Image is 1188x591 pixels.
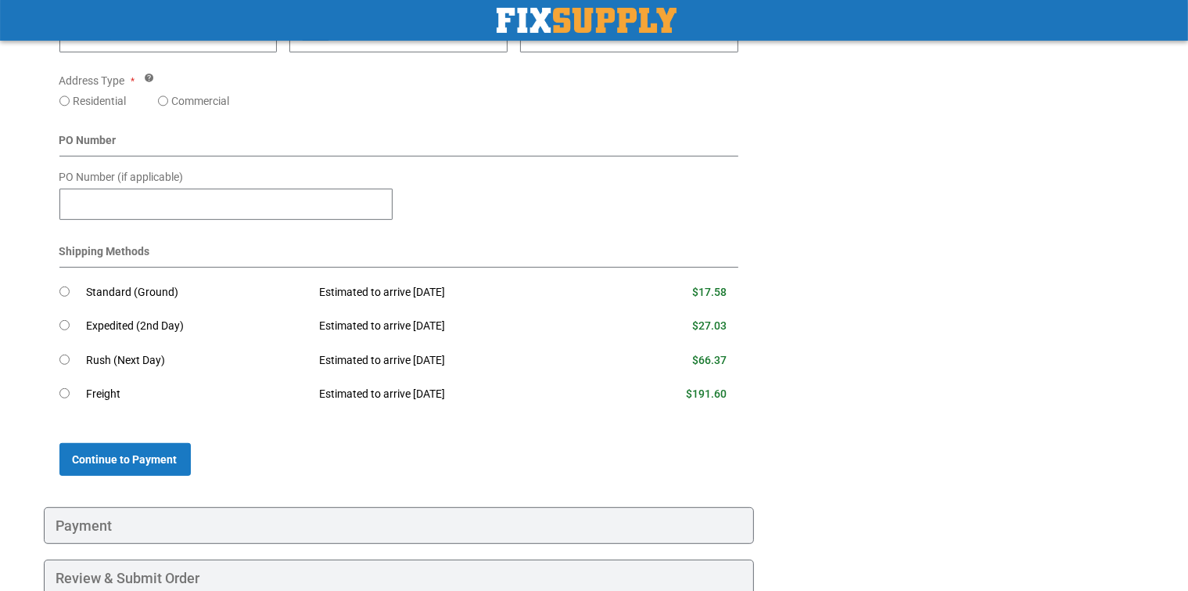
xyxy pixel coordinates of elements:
[692,319,727,332] span: $27.03
[87,276,308,310] td: Standard (Ground)
[692,286,727,298] span: $17.58
[307,344,609,378] td: Estimated to arrive [DATE]
[307,309,609,344] td: Estimated to arrive [DATE]
[44,507,755,545] div: Payment
[497,8,677,33] img: Fix Industrial Supply
[87,344,308,378] td: Rush (Next Day)
[74,93,127,109] label: Residential
[692,354,727,366] span: $66.37
[59,171,184,183] span: PO Number (if applicable)
[59,132,739,157] div: PO Number
[87,309,308,344] td: Expedited (2nd Day)
[686,387,727,400] span: $191.60
[497,8,677,33] a: store logo
[59,443,191,476] button: Continue to Payment
[307,276,609,310] td: Estimated to arrive [DATE]
[59,243,739,268] div: Shipping Methods
[307,377,609,412] td: Estimated to arrive [DATE]
[73,453,178,466] span: Continue to Payment
[59,74,125,87] span: Address Type
[172,93,230,109] label: Commercial
[87,377,308,412] td: Freight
